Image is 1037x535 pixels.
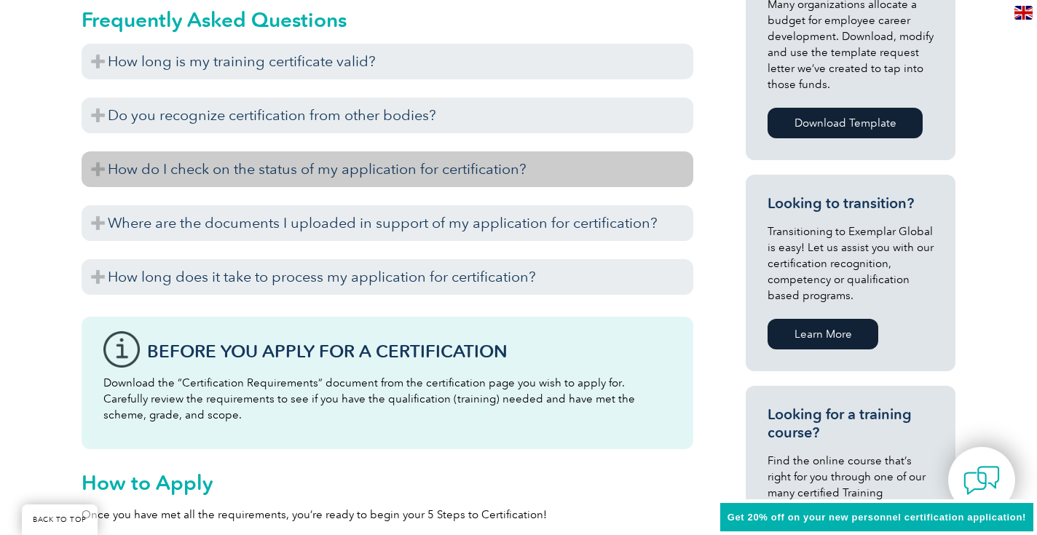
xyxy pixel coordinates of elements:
img: en [1014,6,1033,20]
h2: Frequently Asked Questions [82,8,693,31]
h3: How do I check on the status of my application for certification? [82,151,693,187]
h2: How to Apply [82,471,693,494]
p: Download the “Certification Requirements” document from the certification page you wish to apply ... [103,375,671,423]
img: contact-chat.png [963,462,1000,499]
h3: How long does it take to process my application for certification? [82,259,693,295]
h3: Before You Apply For a Certification [147,342,671,360]
h3: Do you recognize certification from other bodies? [82,98,693,133]
h3: Looking to transition? [768,194,934,213]
p: Transitioning to Exemplar Global is easy! Let us assist you with our certification recognition, c... [768,223,934,304]
p: Find the online course that’s right for you through one of our many certified Training Providers. [768,453,934,517]
p: Once you have met all the requirements, you’re ready to begin your 5 Steps to Certification! [82,507,693,523]
a: Learn More [768,319,878,349]
a: BACK TO TOP [22,504,98,535]
h3: Looking for a training course? [768,405,934,442]
span: Get 20% off on your new personnel certification application! [728,512,1026,523]
a: Download Template [768,108,923,138]
h3: How long is my training certificate valid? [82,44,693,79]
h3: Where are the documents I uploaded in support of my application for certification? [82,205,693,241]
